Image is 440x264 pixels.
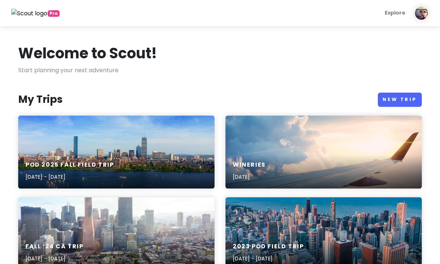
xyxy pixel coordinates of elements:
a: New Trip [378,93,422,107]
h6: POD 2025 fall field trip [25,161,114,169]
h3: My Trips [18,93,63,106]
p: [DATE] - [DATE] [25,255,84,263]
h6: Wineries [233,161,266,169]
img: Scout logo [11,9,48,18]
a: Pro [11,8,60,18]
h6: Fall ‘24 CA trip [25,243,84,251]
h6: 2023 POD Field Trip [233,243,304,251]
a: body of water near cityscape at daytimePOD 2025 fall field trip[DATE] - [DATE] [18,116,215,189]
img: User profile [414,6,429,20]
span: greetings, globetrotter [48,10,60,17]
p: [DATE] - [DATE] [25,173,114,181]
p: [DATE] [233,173,266,181]
p: [DATE] - [DATE] [233,255,304,263]
p: Start planning your next adventure [18,66,422,75]
h1: Welcome to Scout! [18,44,157,63]
a: Explore [382,6,408,20]
a: aerial photography of airlinerWineries[DATE] [225,116,422,189]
